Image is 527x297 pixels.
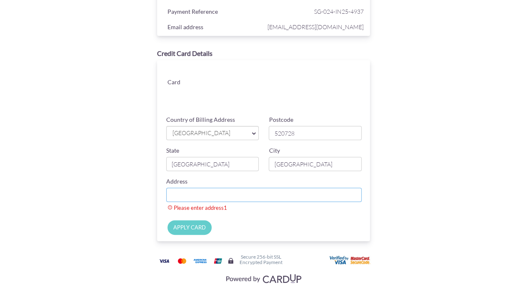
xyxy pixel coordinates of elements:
[161,22,266,34] div: Email address
[174,256,190,266] img: Mastercard
[172,129,245,138] span: [GEOGRAPHIC_DATA]
[222,271,305,286] img: Visa, Mastercard
[161,6,266,19] div: Payment Reference
[157,49,370,58] div: Credit Card Details
[210,256,226,266] img: Union Pay
[269,116,293,124] label: Postcode
[292,87,362,102] iframe: Secure card security code input frame
[240,254,282,265] h6: Secure 256-bit SSL Encrypted Payment
[265,6,364,17] span: SG-024-IN25-4937
[167,204,356,212] small: Please enter address1
[192,256,208,266] img: American Express
[220,87,290,102] iframe: Secure card expiration date input frame
[161,77,213,89] div: Card
[166,177,187,186] label: Address
[269,146,280,155] label: City
[227,257,234,264] img: Secure lock
[166,116,235,124] label: Country of Billing Address
[166,146,179,155] label: State
[330,256,371,265] img: User card
[167,220,212,235] input: APPLY CARD
[265,22,364,32] span: [EMAIL_ADDRESS][DOMAIN_NAME]
[166,126,259,140] a: [GEOGRAPHIC_DATA]
[156,256,172,266] img: Visa
[220,68,362,83] iframe: Secure card number input frame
